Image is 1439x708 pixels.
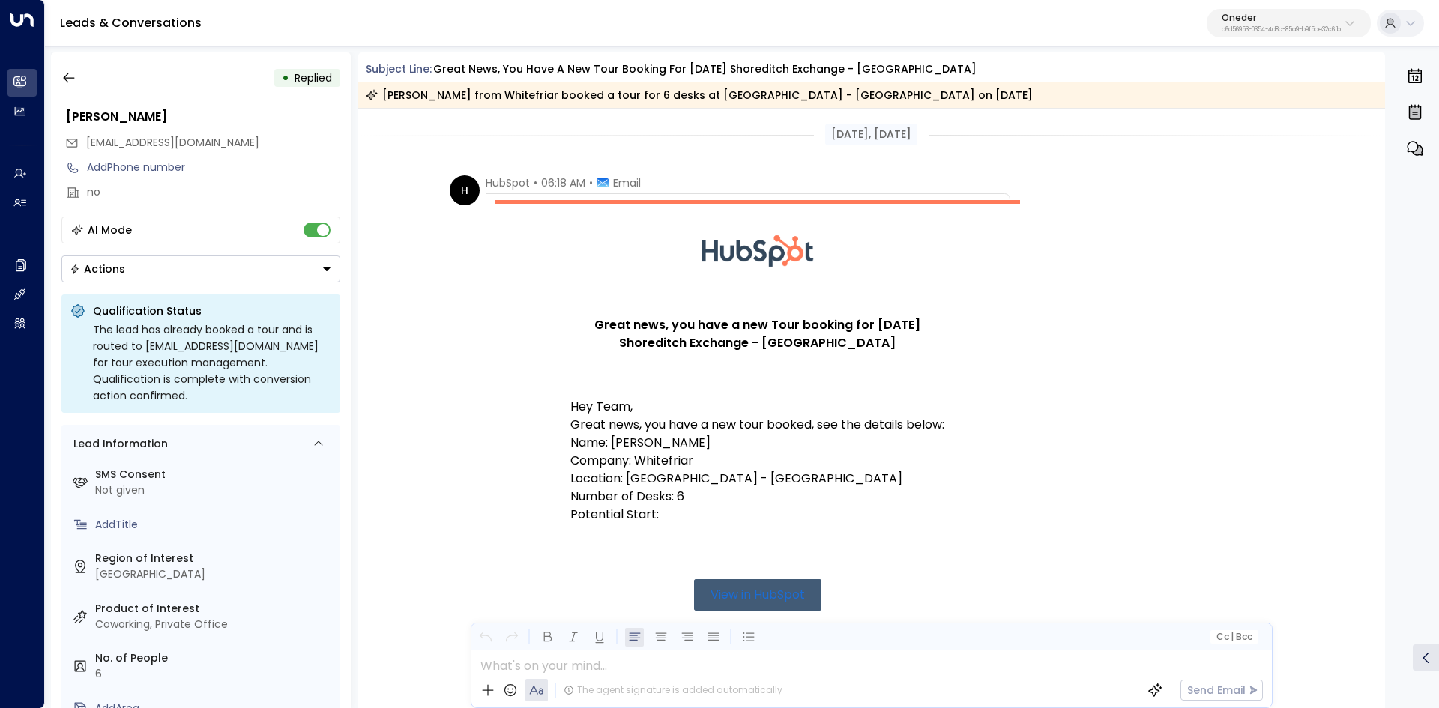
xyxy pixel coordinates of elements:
[86,135,259,151] span: noreply@notifications.hubspot.com
[95,551,334,566] label: Region of Interest
[95,467,334,482] label: SMS Consent
[613,175,641,190] span: Email
[282,64,289,91] div: •
[541,175,585,190] span: 06:18 AM
[450,175,480,205] div: H
[694,579,821,611] a: View in HubSpot
[534,175,537,190] span: •
[95,601,334,617] label: Product of Interest
[60,14,202,31] a: Leads & Conversations
[66,108,340,126] div: [PERSON_NAME]
[570,398,945,416] p: Hey Team,
[589,175,593,190] span: •
[95,666,334,682] div: 6
[1231,632,1234,642] span: |
[95,566,334,582] div: [GEOGRAPHIC_DATA]
[702,204,814,297] img: HubSpot
[502,628,521,647] button: Redo
[1222,13,1341,22] p: Oneder
[86,135,259,150] span: [EMAIL_ADDRESS][DOMAIN_NAME]
[570,316,945,352] h1: Great news, you have a new Tour booking for [DATE] Shoreditch Exchange - [GEOGRAPHIC_DATA]
[1222,27,1341,33] p: b6d56953-0354-4d8c-85a9-b9f5de32c6fb
[570,470,945,488] p: Location: [GEOGRAPHIC_DATA] - [GEOGRAPHIC_DATA]
[95,482,334,498] div: Not given
[1216,632,1252,642] span: Cc Bcc
[95,517,334,533] div: AddTitle
[486,175,530,190] span: HubSpot
[68,436,168,452] div: Lead Information
[570,416,945,434] p: Great news, you have a new tour booked, see the details below:
[95,617,334,632] div: Coworking, Private Office
[88,223,132,237] div: AI Mode
[70,262,125,276] div: Actions
[295,70,332,85] span: Replied
[570,506,945,524] p: Potential Start:
[433,61,977,77] div: Great news, you have a new Tour booking for [DATE] Shoreditch Exchange - [GEOGRAPHIC_DATA]
[61,255,340,282] div: Button group with a nested menu
[87,184,340,200] div: no
[93,303,331,318] p: Qualification Status
[1210,630,1258,644] button: Cc|Bcc
[564,683,782,697] div: The agent signature is added automatically
[570,434,945,452] p: Name: [PERSON_NAME]
[366,88,1033,103] div: [PERSON_NAME] from Whitefriar booked a tour for 6 desks at [GEOGRAPHIC_DATA] - [GEOGRAPHIC_DATA] ...
[366,61,432,76] span: Subject Line:
[61,255,340,282] button: Actions
[93,321,331,404] div: The lead has already booked a tour and is routed to [EMAIL_ADDRESS][DOMAIN_NAME] for tour executi...
[95,650,334,666] label: No. of People
[87,160,340,175] div: AddPhone number
[570,488,945,506] p: Number of Desks: 6
[570,452,945,470] p: Company: Whitefriar
[1207,9,1371,37] button: Onederb6d56953-0354-4d8c-85a9-b9f5de32c6fb
[476,628,495,647] button: Undo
